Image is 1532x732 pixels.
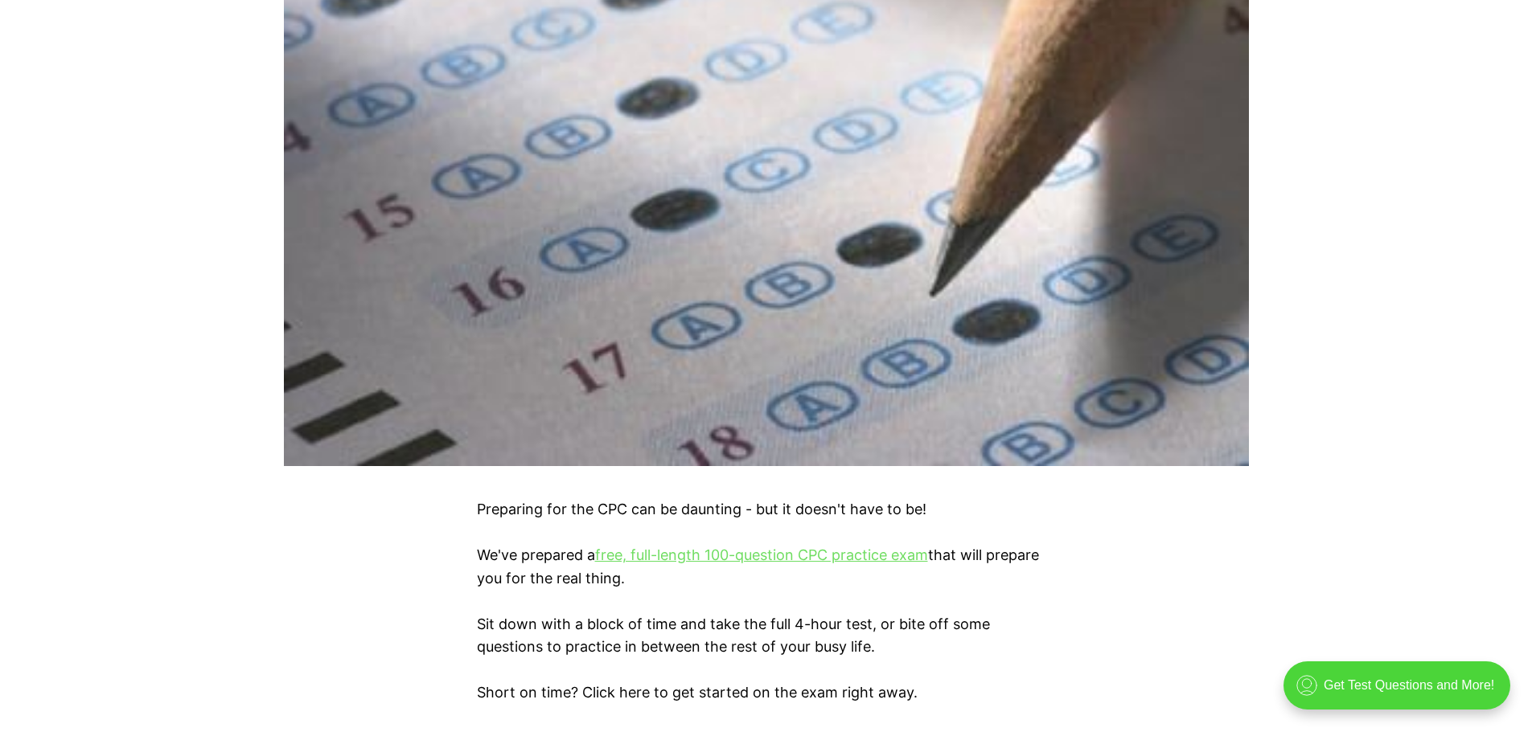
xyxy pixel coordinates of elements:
[477,681,1056,705] p: Short on time? Click here to get started on the exam right away.
[477,498,1056,521] p: Preparing for the CPC can be daunting - but it doesn't have to be!
[595,546,928,563] a: free, full-length 100-question CPC practice exam
[477,544,1056,591] p: We've prepared a that will prepare you for the real thing.
[1270,653,1532,732] iframe: portal-trigger
[477,613,1056,660] p: Sit down with a block of time and take the full 4-hour test, or bite off some questions to practi...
